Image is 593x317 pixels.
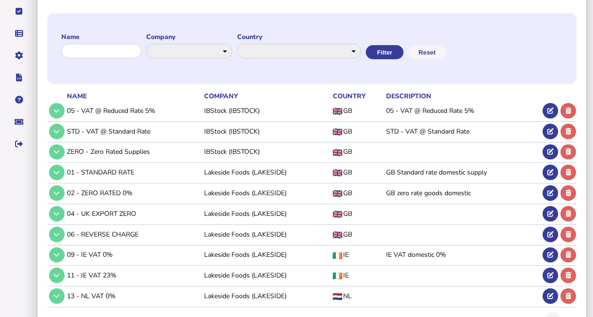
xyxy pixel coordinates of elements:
[65,183,202,203] td: 02 - ZERO RATED 0%
[9,1,29,21] button: Tasks
[543,144,558,160] button: Edit tax code
[366,45,404,59] button: Filter
[333,147,384,156] div: GB
[560,268,576,283] button: Delete tax code
[384,91,541,101] th: Description
[202,224,331,244] td: Lakeside Foods (LAKESIDE)
[333,292,384,301] div: NL
[202,266,331,285] td: Lakeside Foods (LAKESIDE)
[202,142,331,161] td: IBStock (IBSTOCK)
[333,293,342,300] img: NL flag
[333,127,384,136] div: GB
[384,183,541,203] td: GB zero rate goods domestic
[49,268,65,283] button: Tax code details
[65,101,202,120] td: 05 - VAT @ Reduced Rate 5%
[202,183,331,203] td: Lakeside Foods (LAKESIDE)
[65,121,202,141] td: STD - VAT @ Standard Rate
[65,204,202,223] td: 04 - UK EXPORT ZERO
[9,112,29,132] button: Raise a support ticket
[333,190,342,197] img: GB flag
[65,91,202,101] th: Name
[543,206,558,222] button: Edit tax code
[333,231,342,238] img: GB flag
[543,268,558,283] button: Edit tax code
[333,272,342,279] img: IE flag
[65,245,202,264] td: 09 - IE VAT 0%
[202,286,331,306] td: Lakeside Foods (LAKESIDE)
[384,163,541,182] td: GB Standard rate domestic supply
[333,92,384,101] div: Country
[65,266,202,285] td: 11 - IE VAT 23%
[61,32,141,41] label: Name
[202,121,331,141] td: IBStock (IBSTOCK)
[543,247,558,263] button: Edit tax code
[49,144,65,160] button: Tax code details
[543,124,558,139] button: Edit tax code
[9,90,29,110] button: Help pages
[333,250,384,259] div: IE
[384,101,541,120] td: 05 - VAT @ Reduced Rate 5%
[333,168,384,177] div: GB
[9,134,29,154] button: Sign out
[49,185,65,201] button: Tax code details
[384,121,541,141] td: STD - VAT @ Standard Rate
[237,32,361,41] label: Country
[384,245,541,264] td: IE VAT domestic 0%
[49,288,65,304] button: Tax code details
[560,144,576,160] button: Delete tax code
[333,128,342,135] img: GB flag
[560,247,576,263] button: Delete tax code
[65,163,202,182] td: 01 - STANDARD RATE
[560,103,576,119] button: Delete tax code
[543,288,558,304] button: Edit tax code
[146,32,232,41] label: Company
[49,206,65,222] button: Tax code details
[543,185,558,201] button: Edit tax code
[560,227,576,242] button: Delete tax code
[49,247,65,263] button: Tax code details
[202,101,331,120] td: IBStock (IBSTOCK)
[408,45,446,59] button: Reset
[543,165,558,180] button: Edit tax code
[9,68,29,87] button: Developer hub links
[65,142,202,161] td: ZERO - Zero Rated Supplies
[9,24,29,43] button: Data manager
[560,288,576,304] button: Delete tax code
[333,149,342,156] img: GB flag
[543,227,558,242] button: Edit tax code
[202,163,331,182] td: Lakeside Foods (LAKESIDE)
[49,124,65,139] button: Tax code details
[65,224,202,244] td: 06 - REVERSE CHARGE
[202,245,331,264] td: Lakeside Foods (LAKESIDE)
[333,211,342,218] img: GB flag
[333,106,384,115] div: GB
[560,185,576,201] button: Delete tax code
[333,108,342,115] img: GB flag
[65,286,202,306] td: 13 - NL VAT 0%
[15,33,23,34] i: Data manager
[49,165,65,180] button: Tax code details
[560,165,576,180] button: Delete tax code
[333,169,342,176] img: GB flag
[560,206,576,222] button: Delete tax code
[333,271,384,280] div: IE
[202,91,331,101] th: Company
[202,204,331,223] td: Lakeside Foods (LAKESIDE)
[543,103,558,119] button: Edit tax code
[333,189,384,198] div: GB
[333,230,384,239] div: GB
[560,124,576,139] button: Delete tax code
[49,227,65,242] button: Tax code details
[333,252,342,259] img: IE flag
[49,103,65,119] button: Tax code details
[333,209,384,218] div: GB
[9,46,29,65] button: Manage settings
